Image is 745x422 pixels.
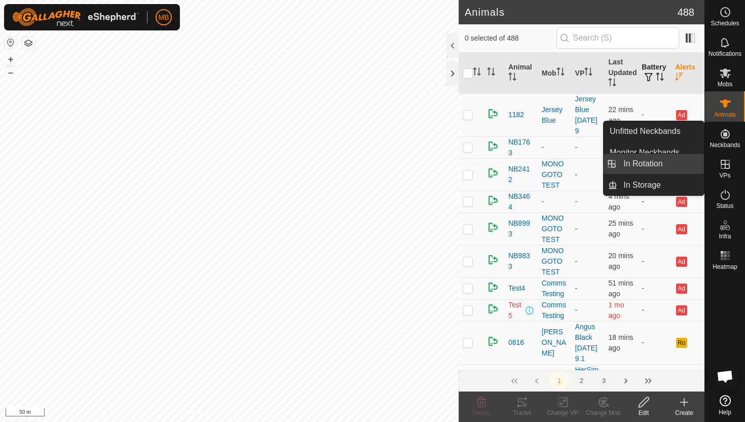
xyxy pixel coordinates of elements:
[676,224,687,234] button: Ad
[713,264,737,270] span: Heatmap
[542,159,567,191] div: MONOGOTO TEST
[623,408,664,417] div: Edit
[716,203,733,209] span: Status
[593,371,614,391] button: 3
[542,104,567,126] div: Jersey Blue
[608,192,629,211] span: 9 Sept 2025, 5:52 pm
[542,245,567,277] div: MONOGOTO TEST
[676,305,687,315] button: Ad
[678,5,694,20] span: 488
[575,284,578,292] app-display-virtual-paddock-transition: -
[719,409,731,415] span: Help
[465,6,678,18] h2: Animals
[556,27,679,49] input: Search (S)
[604,154,704,174] li: In Rotation
[623,158,662,170] span: In Rotation
[487,254,499,266] img: returning on
[638,299,671,321] td: -
[508,300,524,321] span: Test5
[610,125,681,137] span: Unfitted Neckbands
[710,142,740,148] span: Neckbands
[504,53,538,94] th: Animal
[676,257,687,267] button: Ad
[638,191,671,213] td: -
[22,37,34,49] button: Map Layers
[159,12,169,23] span: MB
[714,112,736,118] span: Animals
[556,69,565,77] p-sorticon: Activate to sort
[239,409,269,418] a: Contact Us
[671,53,704,94] th: Alerts
[487,140,499,152] img: returning on
[608,301,624,320] span: 7 Aug 2025, 7:05 pm
[638,93,671,136] td: -
[487,108,499,120] img: returning on
[575,323,598,363] a: Angus Black [DATE] 9.1
[638,364,671,407] td: -
[705,391,745,419] a: Help
[571,53,605,94] th: VP
[487,221,499,233] img: returning on
[608,105,633,124] span: 9 Sept 2025, 5:35 pm
[617,154,704,174] a: In Rotation
[508,137,534,158] span: NB1763
[487,303,499,315] img: returning on
[12,8,139,26] img: Gallagher Logo
[608,252,633,270] span: 9 Sept 2025, 5:36 pm
[549,371,569,391] button: 1
[604,53,638,94] th: Last Updated
[575,225,578,233] app-display-virtual-paddock-transition: -
[487,335,499,347] img: returning on
[487,167,499,179] img: returning on
[542,142,567,153] div: -
[542,196,567,207] div: -
[676,110,687,120] button: Ad
[542,300,567,321] div: Comms Testing
[473,69,481,77] p-sorticon: Activate to sort
[465,33,556,44] span: 0 selected of 488
[718,81,732,87] span: Mobs
[719,233,731,239] span: Infra
[608,80,616,88] p-sorticon: Activate to sort
[638,53,671,94] th: Battery
[542,327,567,359] div: [PERSON_NAME]
[502,408,542,417] div: Tracks
[711,20,739,26] span: Schedules
[623,179,661,191] span: In Storage
[608,279,633,298] span: 9 Sept 2025, 5:06 pm
[638,245,671,277] td: -
[5,53,17,65] button: +
[575,95,598,135] a: Jersey Blue [DATE] 9
[676,338,687,348] button: Ro
[575,143,578,151] app-display-virtual-paddock-transition: -
[604,143,704,163] a: Monitor Neckbands
[656,74,664,82] p-sorticon: Activate to sort
[610,147,680,159] span: Monitor Neckbands
[473,409,491,416] span: Delete
[542,408,583,417] div: Change VP
[575,306,578,314] app-display-virtual-paddock-transition: -
[719,172,730,179] span: VPs
[638,371,658,391] button: Last Page
[487,194,499,206] img: returning on
[604,121,704,142] a: Unfitted Neckbands
[487,281,499,293] img: returning on
[710,361,740,392] div: Open chat
[508,191,534,213] span: NB3464
[709,51,741,57] span: Notifications
[542,278,567,299] div: Comms Testing
[575,170,578,179] app-display-virtual-paddock-transition: -
[638,213,671,245] td: -
[575,257,578,265] app-display-virtual-paddock-transition: -
[583,408,623,417] div: Change Mob
[604,175,704,195] li: In Storage
[487,69,495,77] p-sorticon: Activate to sort
[538,53,571,94] th: Mob
[508,74,516,82] p-sorticon: Activate to sort
[5,66,17,79] button: –
[571,371,591,391] button: 2
[584,69,592,77] p-sorticon: Activate to sort
[675,74,683,82] p-sorticon: Activate to sort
